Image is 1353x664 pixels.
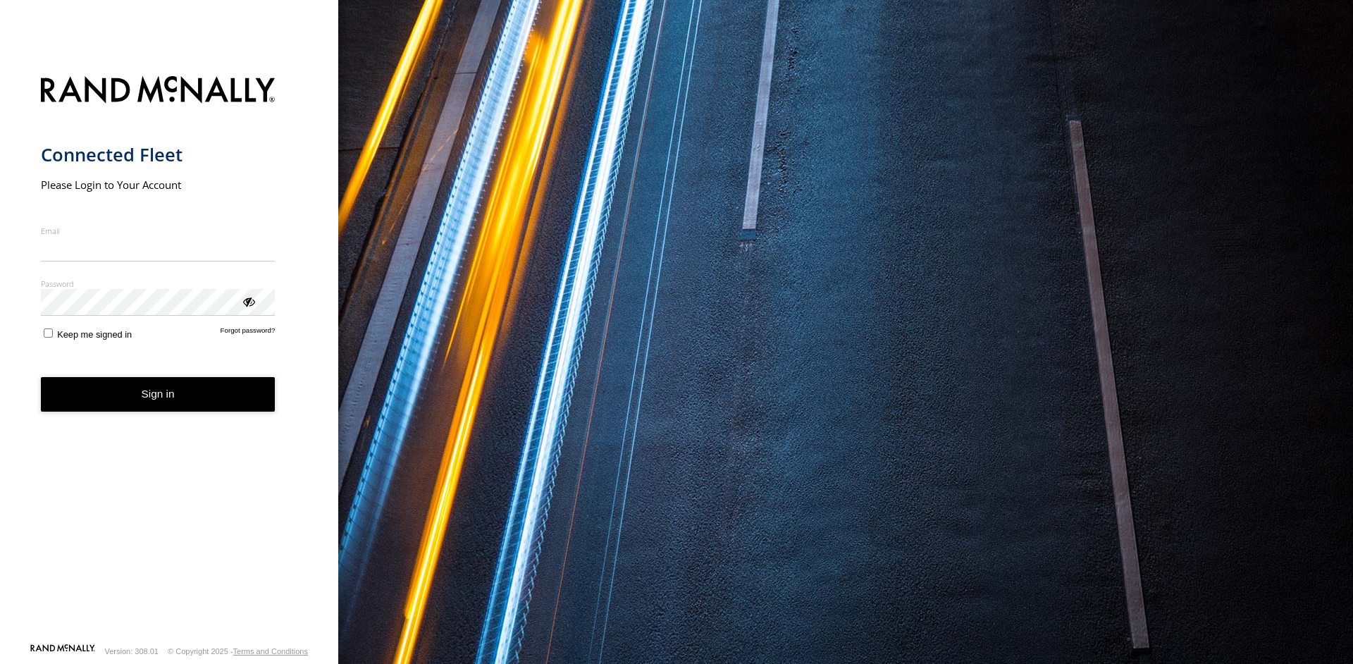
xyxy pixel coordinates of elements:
a: Visit our Website [30,644,95,658]
a: Terms and Conditions [233,647,308,656]
div: ViewPassword [241,294,255,308]
div: Version: 308.01 [105,647,159,656]
input: Keep me signed in [44,328,53,338]
h2: Please Login to Your Account [41,178,276,192]
label: Email [41,226,276,236]
span: Keep me signed in [57,329,132,340]
label: Password [41,278,276,289]
img: Rand McNally [41,73,276,109]
form: main [41,68,298,643]
div: © Copyright 2025 - [168,647,308,656]
a: Forgot password? [221,326,276,340]
h1: Connected Fleet [41,143,276,166]
button: Sign in [41,377,276,412]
